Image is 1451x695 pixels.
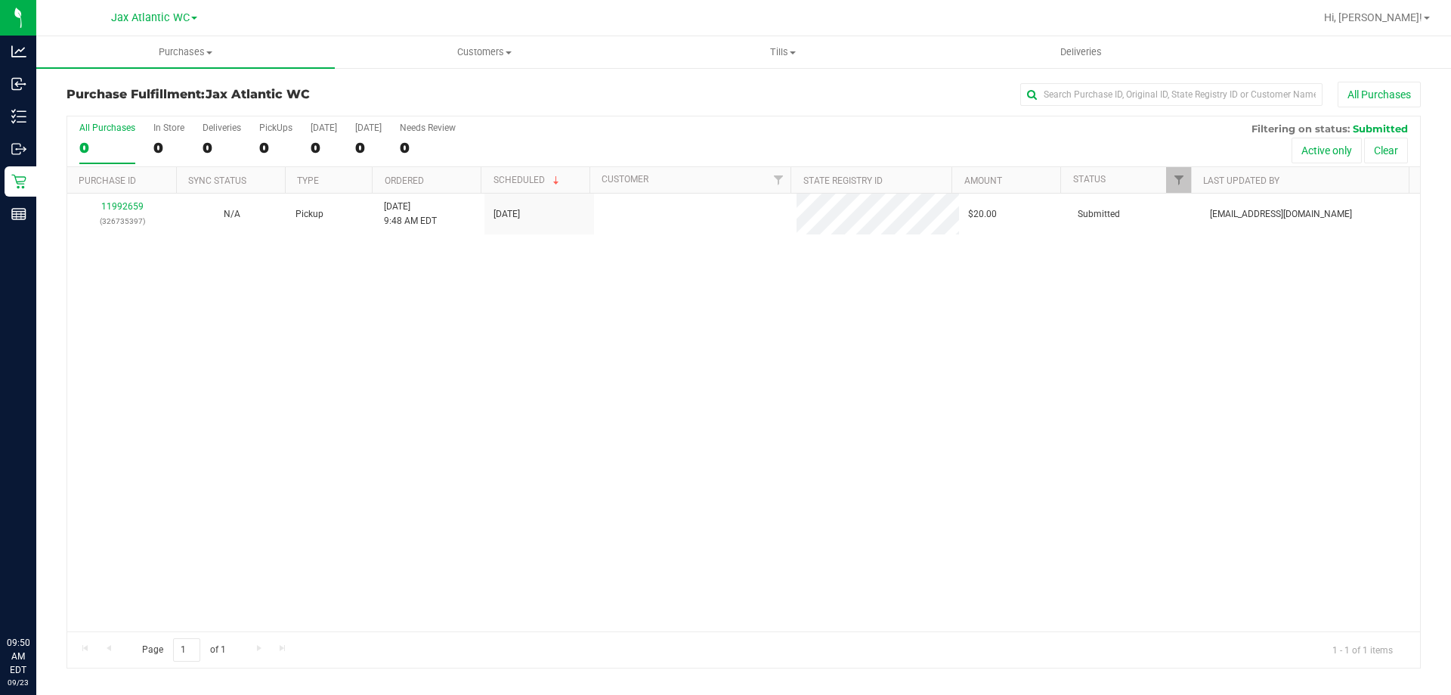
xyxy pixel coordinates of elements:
p: 09/23 [7,677,29,688]
span: Hi, [PERSON_NAME]! [1324,11,1422,23]
a: Ordered [385,175,424,186]
div: 0 [79,139,135,157]
div: 0 [355,139,382,157]
span: $20.00 [968,207,997,222]
div: Needs Review [400,123,456,133]
span: Filtering on status: [1251,123,1350,135]
div: In Store [153,123,184,133]
p: (326735397) [76,214,168,228]
a: Purchases [36,36,335,68]
span: Jax Atlantic WC [111,11,190,24]
inline-svg: Reports [11,206,26,222]
a: Type [297,175,319,186]
div: 0 [400,139,456,157]
iframe: Resource center [15,574,60,619]
span: 1 - 1 of 1 items [1320,638,1405,661]
span: Pickup [295,207,323,222]
div: All Purchases [79,123,135,133]
button: All Purchases [1338,82,1421,107]
a: Amount [964,175,1002,186]
input: Search Purchase ID, Original ID, State Registry ID or Customer Name... [1020,83,1323,106]
div: PickUps [259,123,292,133]
span: Customers [336,45,633,59]
a: Scheduled [493,175,562,185]
a: Status [1073,174,1106,185]
button: Clear [1364,138,1408,163]
span: [DATE] 9:48 AM EDT [384,200,437,228]
a: Purchase ID [79,175,136,186]
div: 0 [259,139,292,157]
inline-svg: Inbound [11,76,26,92]
div: 0 [153,139,184,157]
button: Active only [1292,138,1362,163]
a: Customers [335,36,633,68]
input: 1 [173,638,200,662]
div: [DATE] [311,123,337,133]
span: Tills [634,45,931,59]
div: 0 [203,139,241,157]
inline-svg: Outbound [11,141,26,157]
a: Filter [1166,167,1191,193]
div: 0 [311,139,337,157]
span: Jax Atlantic WC [206,87,310,101]
span: Submitted [1078,207,1120,222]
a: Sync Status [188,175,246,186]
span: Deliveries [1040,45,1122,59]
span: Submitted [1353,123,1408,135]
button: N/A [224,207,240,222]
inline-svg: Inventory [11,109,26,124]
span: Purchases [36,45,335,59]
span: [DATE] [493,207,520,222]
p: 09:50 AM EDT [7,636,29,677]
inline-svg: Retail [11,174,26,189]
inline-svg: Analytics [11,44,26,59]
a: Filter [766,167,790,193]
h3: Purchase Fulfillment: [67,88,518,101]
a: Customer [602,174,648,185]
div: [DATE] [355,123,382,133]
a: 11992659 [101,201,144,212]
a: Last Updated By [1203,175,1279,186]
div: Deliveries [203,123,241,133]
span: [EMAIL_ADDRESS][DOMAIN_NAME] [1210,207,1352,222]
a: Deliveries [932,36,1230,68]
span: Not Applicable [224,209,240,219]
a: Tills [633,36,932,68]
span: Page of 1 [129,638,238,662]
a: State Registry ID [803,175,883,186]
